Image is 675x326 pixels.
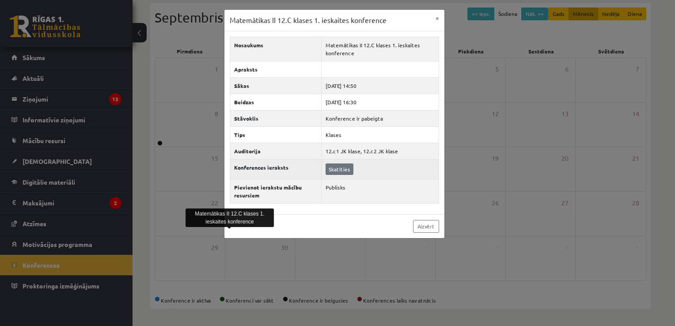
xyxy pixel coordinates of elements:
[230,37,322,61] th: Nosaukums
[322,110,439,126] td: Konference ir pabeigta
[322,94,439,110] td: [DATE] 16:30
[230,94,322,110] th: Beidzas
[326,163,353,175] a: Skatīties
[322,77,439,94] td: [DATE] 14:50
[186,208,274,227] div: Matemātikas II 12.C klases 1. ieskaites konference
[230,77,322,94] th: Sākas
[322,143,439,159] td: 12.c1 JK klase, 12.c2 JK klase
[322,37,439,61] td: Matemātikas II 12.C klases 1. ieskaites konference
[230,143,322,159] th: Auditorija
[322,179,439,203] td: Publisks
[322,126,439,143] td: Klases
[430,10,444,27] button: ×
[230,15,387,26] h3: Matemātikas II 12.C klases 1. ieskaites konference
[230,61,322,77] th: Apraksts
[230,110,322,126] th: Stāvoklis
[413,220,439,233] a: Aizvērt
[230,159,322,179] th: Konferences ieraksts
[230,126,322,143] th: Tips
[230,179,322,203] th: Pievienot ierakstu mācību resursiem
